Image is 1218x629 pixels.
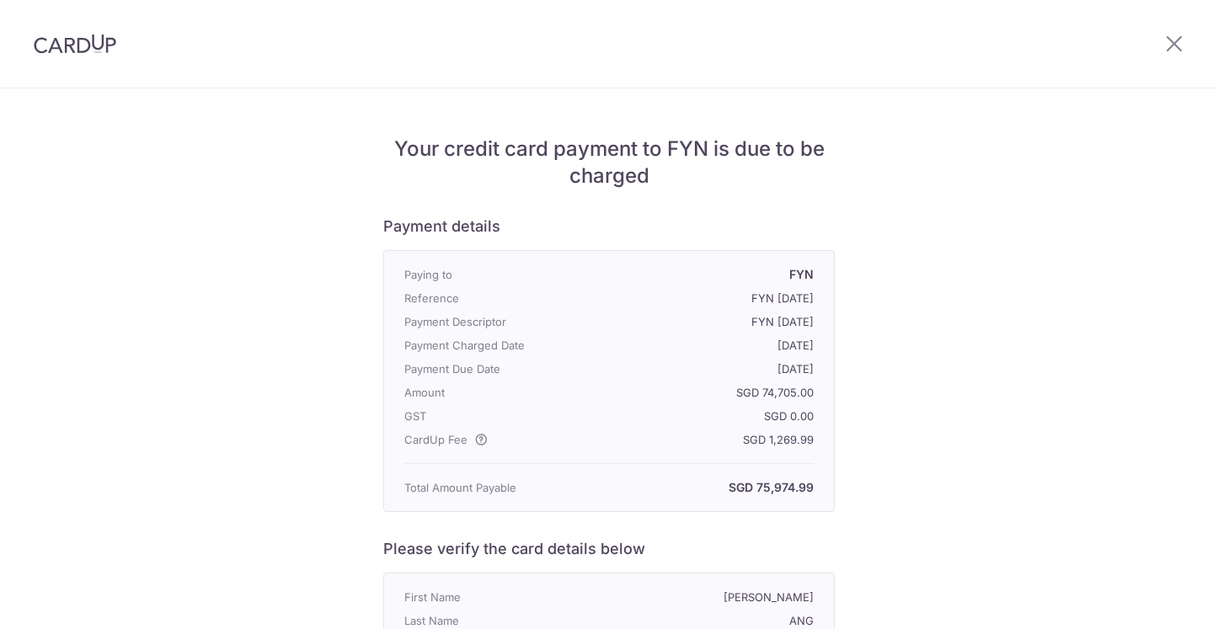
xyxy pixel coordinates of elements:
img: CardUp [34,34,116,54]
p: FYN [DATE] [568,312,814,332]
p: SGD 1,269.99 [568,429,814,450]
p: FYN [568,264,814,285]
p: Total Amount Payable [404,477,568,498]
h5: Your credit card payment to FYN is due to be charged [383,136,835,189]
p: Payment Due Date [404,359,568,379]
p: SGD 74,705.00 [568,382,814,402]
p: SGD 75,974.99 [568,477,814,498]
p: GST [404,406,568,426]
p: Amount [404,382,568,402]
p: Reference [404,288,568,308]
p: First Name [404,587,568,607]
p: [DATE] [568,335,814,355]
h6: Payment details [383,216,835,237]
p: Paying to [404,264,568,285]
p: [DATE] [568,359,814,379]
p: SGD 0.00 [568,406,814,426]
p: FYN [DATE] [568,288,814,308]
p: Payment Charged Date [404,335,568,355]
span: CardUp Fee [404,429,467,450]
p: Payment Descriptor [404,312,568,332]
h6: Please verify the card details below [383,539,835,559]
p: [PERSON_NAME] [568,587,814,607]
